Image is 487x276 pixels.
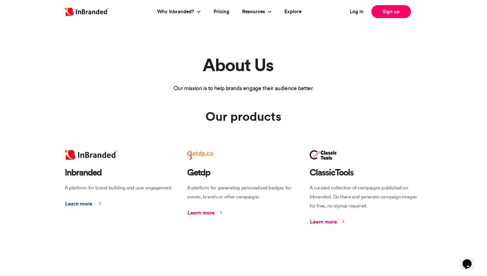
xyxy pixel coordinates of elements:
[65,110,422,122] h2: Our products
[65,197,106,210] a: Learn more
[310,183,422,210] p: A curated collection of campaigns published on Inbranded. Go there and generate campaign images f...
[65,168,177,177] h3: Inbranded
[187,168,300,177] h3: Getdp
[65,150,117,160] img: Inbranded
[310,168,422,177] h3: ClassicTools
[242,8,267,15] a: Resources
[187,150,213,160] img: Getdp.co
[65,8,109,16] img: Inbranded
[65,183,177,192] p: A platform for brand building and user engagement.
[157,8,196,15] a: Why Inbranded?
[460,250,481,270] iframe: chat widget
[371,5,411,18] a: Sign up
[187,183,300,201] p: A platform for generating personalized badges for events, brands or other campaigns.
[310,150,337,160] img: Classictools.net
[284,8,301,15] a: Explore
[65,82,422,94] p: Our mission is to help brands engage their audience better.
[350,8,364,15] a: Log in
[65,55,422,75] h1: About Us
[187,206,227,219] a: Learn more
[310,215,349,228] a: Learn more
[214,8,229,15] a: Pricing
